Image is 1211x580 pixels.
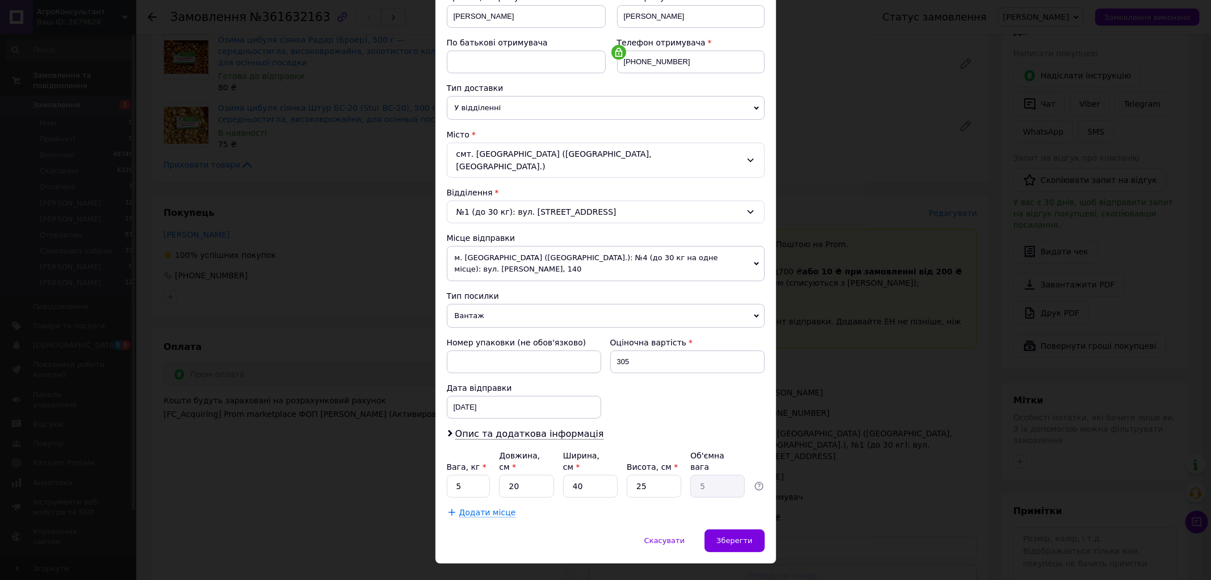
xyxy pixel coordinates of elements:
[459,508,516,518] span: Додати місце
[617,51,765,73] input: +380
[716,536,752,545] span: Зберегти
[447,96,765,120] span: У відділенні
[610,337,765,348] div: Оціночна вартість
[627,462,678,471] label: Висота, см
[447,187,765,198] div: Відділення
[447,304,765,328] span: Вантаж
[447,233,516,243] span: Місце відправки
[563,451,600,471] label: Ширина, см
[447,143,765,178] div: смт. [GEOGRAPHIC_DATA] ([GEOGRAPHIC_DATA], [GEOGRAPHIC_DATA].)
[447,337,601,348] div: Номер упаковки (не обов'язково)
[447,291,499,301] span: Тип посилки
[447,382,601,394] div: Дата відправки
[447,201,765,223] div: №1 (до 30 кг): вул. [STREET_ADDRESS]
[455,428,604,440] span: Опис та додаткова інформація
[644,536,685,545] span: Скасувати
[447,246,765,281] span: м. [GEOGRAPHIC_DATA] ([GEOGRAPHIC_DATA].): №4 (до 30 кг на одне місце): вул. [PERSON_NAME], 140
[447,84,504,93] span: Тип доставки
[447,462,487,471] label: Вага, кг
[690,450,745,473] div: Об'ємна вага
[617,38,706,47] span: Телефон отримувача
[447,38,548,47] span: По батькові отримувача
[447,129,765,140] div: Місто
[499,451,540,471] label: Довжина, см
